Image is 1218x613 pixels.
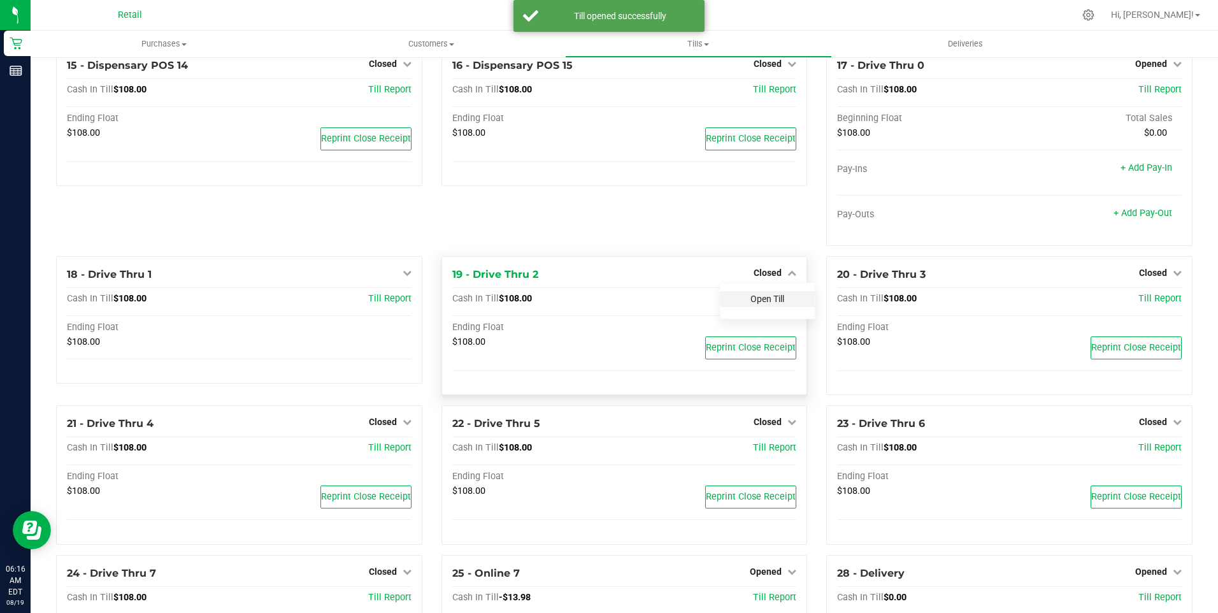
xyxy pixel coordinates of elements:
[884,293,917,304] span: $108.00
[1091,336,1182,359] button: Reprint Close Receipt
[705,127,796,150] button: Reprint Close Receipt
[837,322,1009,333] div: Ending Float
[837,84,884,95] span: Cash In Till
[1139,417,1167,427] span: Closed
[67,113,239,124] div: Ending Float
[1114,208,1172,219] a: + Add Pay-Out
[67,127,100,138] span: $108.00
[1135,59,1167,69] span: Opened
[452,592,499,603] span: Cash In Till
[67,567,156,579] span: 24 - Drive Thru 7
[1139,268,1167,278] span: Closed
[452,336,485,347] span: $108.00
[1138,442,1182,453] a: Till Report
[368,84,412,95] a: Till Report
[837,209,1009,220] div: Pay-Outs
[113,293,147,304] span: $108.00
[10,37,22,50] inline-svg: Retail
[837,293,884,304] span: Cash In Till
[31,31,297,57] a: Purchases
[931,38,1000,50] span: Deliveries
[753,84,796,95] a: Till Report
[499,293,532,304] span: $108.00
[368,293,412,304] a: Till Report
[1010,113,1182,124] div: Total Sales
[837,336,870,347] span: $108.00
[368,442,412,453] a: Till Report
[837,164,1009,175] div: Pay-Ins
[452,127,485,138] span: $108.00
[705,486,796,508] button: Reprint Close Receipt
[499,592,531,603] span: -$13.98
[753,442,796,453] a: Till Report
[884,592,906,603] span: $0.00
[67,322,239,333] div: Ending Float
[67,442,113,453] span: Cash In Till
[297,31,564,57] a: Customers
[706,133,796,144] span: Reprint Close Receipt
[754,59,782,69] span: Closed
[499,442,532,453] span: $108.00
[753,592,796,603] a: Till Report
[1091,342,1181,353] span: Reprint Close Receipt
[452,293,499,304] span: Cash In Till
[67,293,113,304] span: Cash In Till
[837,268,926,280] span: 20 - Drive Thru 3
[118,10,142,20] span: Retail
[1138,592,1182,603] a: Till Report
[452,113,624,124] div: Ending Float
[1138,84,1182,95] span: Till Report
[6,563,25,598] p: 06:16 AM EDT
[321,491,411,502] span: Reprint Close Receipt
[13,511,51,549] iframe: Resource center
[113,592,147,603] span: $108.00
[452,567,520,579] span: 25 - Online 7
[566,38,831,50] span: Tills
[837,127,870,138] span: $108.00
[67,486,100,496] span: $108.00
[67,336,100,347] span: $108.00
[67,592,113,603] span: Cash In Till
[1144,127,1167,138] span: $0.00
[369,417,397,427] span: Closed
[884,84,917,95] span: $108.00
[6,598,25,607] p: 08/19
[67,59,188,71] span: 15 - Dispensary POS 14
[67,84,113,95] span: Cash In Till
[1111,10,1194,20] span: Hi, [PERSON_NAME]!
[67,268,152,280] span: 18 - Drive Thru 1
[884,442,917,453] span: $108.00
[705,336,796,359] button: Reprint Close Receipt
[1091,486,1182,508] button: Reprint Close Receipt
[750,294,784,304] a: Open Till
[837,113,1009,124] div: Beginning Float
[1121,162,1172,173] a: + Add Pay-In
[113,442,147,453] span: $108.00
[499,84,532,95] span: $108.00
[837,567,905,579] span: 28 - Delivery
[321,133,411,144] span: Reprint Close Receipt
[837,592,884,603] span: Cash In Till
[1138,293,1182,304] a: Till Report
[67,471,239,482] div: Ending Float
[452,486,485,496] span: $108.00
[754,268,782,278] span: Closed
[452,417,540,429] span: 22 - Drive Thru 5
[837,442,884,453] span: Cash In Till
[837,59,924,71] span: 17 - Drive Thru 0
[545,10,695,22] div: Till opened successfully
[31,38,297,50] span: Purchases
[67,417,154,429] span: 21 - Drive Thru 4
[452,84,499,95] span: Cash In Till
[452,442,499,453] span: Cash In Till
[320,127,412,150] button: Reprint Close Receipt
[369,59,397,69] span: Closed
[837,486,870,496] span: $108.00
